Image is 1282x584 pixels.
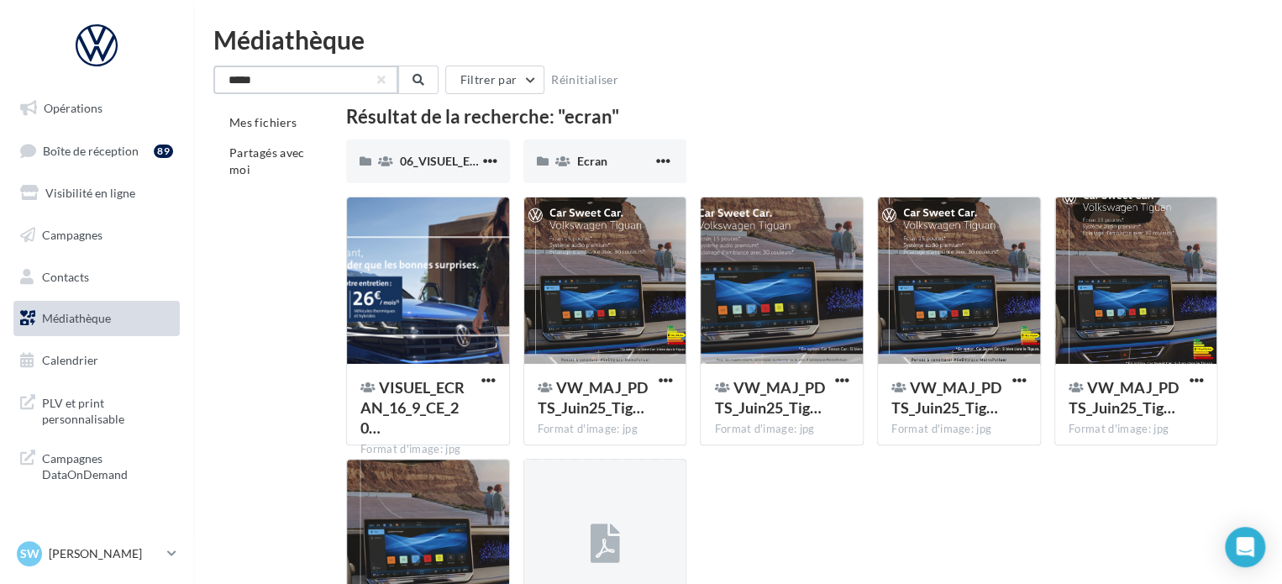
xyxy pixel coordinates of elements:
[10,343,183,378] a: Calendrier
[10,440,183,490] a: Campagnes DataOnDemand
[213,27,1262,52] div: Médiathèque
[42,311,111,325] span: Médiathèque
[544,70,625,90] button: Réinitialiser
[538,378,648,417] span: VW_MAJ_PDTS_Juin25_Tiguan_Ecran_RS_CARRE
[577,154,607,168] span: Ecran
[10,133,183,169] a: Boîte de réception89
[13,538,180,570] a: SW [PERSON_NAME]
[42,447,173,483] span: Campagnes DataOnDemand
[1069,422,1204,437] div: Format d'image: jpg
[49,545,160,562] p: [PERSON_NAME]
[44,101,102,115] span: Opérations
[45,186,135,200] span: Visibilité en ligne
[445,66,544,94] button: Filtrer par
[1225,527,1265,567] div: Open Intercom Messenger
[20,545,39,562] span: SW
[891,378,1001,417] span: VW_MAJ_PDTS_Juin25_Tiguan_Ecran_RS_GMB_720x720px
[1069,378,1179,417] span: VW_MAJ_PDTS_Juin25_Tiguan_Ecran_RS_INSTA
[360,378,465,437] span: VISUEL_ECRAN_16_9_CE_2025_VW
[10,260,183,295] a: Contacts
[714,422,849,437] div: Format d'image: jpg
[714,378,824,417] span: VW_MAJ_PDTS_Juin25_Tiguan_Ecran_RS_GMB
[154,145,173,158] div: 89
[43,143,139,157] span: Boîte de réception
[538,422,673,437] div: Format d'image: jpg
[42,269,89,283] span: Contacts
[891,422,1027,437] div: Format d'image: jpg
[400,154,502,168] span: 06_VISUEL_ECRAN
[42,353,98,367] span: Calendrier
[42,228,102,242] span: Campagnes
[10,91,183,126] a: Opérations
[10,301,183,336] a: Médiathèque
[229,145,305,176] span: Partagés avec moi
[10,176,183,211] a: Visibilité en ligne
[10,385,183,434] a: PLV et print personnalisable
[10,218,183,253] a: Campagnes
[229,115,297,129] span: Mes fichiers
[42,392,173,428] span: PLV et print personnalisable
[346,108,1217,126] div: Résultat de la recherche: "ecran"
[360,442,496,457] div: Format d'image: jpg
